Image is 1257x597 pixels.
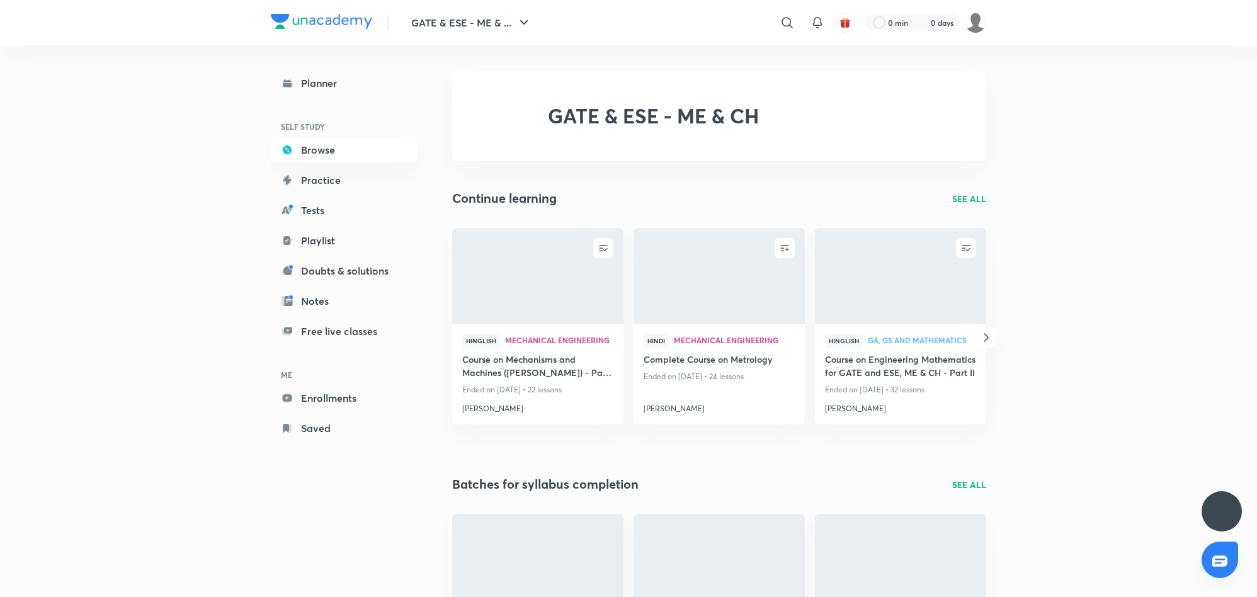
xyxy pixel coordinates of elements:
a: [PERSON_NAME] [644,398,795,414]
button: avatar [835,13,855,33]
span: Hinglish [462,334,500,348]
a: Complete Course on Metrology [644,353,795,368]
a: GA, GS and Mathematics [868,336,976,345]
a: Tests [271,198,417,223]
a: Saved [271,416,417,441]
p: Ended on [DATE] • 24 lessons [644,368,795,385]
img: new-thumbnail [632,227,806,324]
img: new-thumbnail [813,227,987,324]
a: Course on Mechanisms and Machines ([PERSON_NAME]) - Part I [462,353,613,382]
h2: Continue learning [452,189,557,208]
a: Mechanical Engineering [674,336,795,345]
a: Mechanical Engineering [505,336,613,345]
img: GATE & ESE - ME & CH [482,96,523,136]
img: Company Logo [271,14,372,29]
img: new-thumbnail [450,227,625,324]
img: avatar [839,17,851,28]
p: Ended on [DATE] • 22 lessons [462,382,613,398]
span: Mechanical Engineering [674,336,795,344]
a: Planner [271,71,417,96]
a: Enrollments [271,385,417,411]
a: Playlist [271,228,417,253]
a: new-thumbnail [634,228,805,324]
a: Practice [271,168,417,193]
img: ttu [1214,504,1229,519]
a: Notes [271,288,417,314]
a: [PERSON_NAME] [462,398,613,414]
span: Hinglish [825,334,863,348]
span: Mechanical Engineering [505,336,613,344]
span: GA, GS and Mathematics [868,336,976,344]
a: Doubts & solutions [271,258,417,283]
h6: SELF STUDY [271,116,417,137]
h2: GATE & ESE - ME & CH [548,104,759,128]
a: new-thumbnail [452,228,623,324]
a: Browse [271,137,417,162]
h6: ME [271,364,417,385]
a: SEE ALL [952,478,986,491]
a: new-thumbnail [815,228,986,324]
a: SEE ALL [952,192,986,205]
h2: Batches for syllabus completion [452,475,639,494]
a: Free live classes [271,319,417,344]
button: GATE & ESE - ME & ... [404,10,539,35]
a: [PERSON_NAME] [825,398,976,414]
img: streak [916,16,928,29]
a: Company Logo [271,14,372,32]
a: Course on Engineering Mathematics for GATE and ESE, ME & CH - Part II [825,353,976,382]
span: Hindi [644,334,669,348]
p: Ended on [DATE] • 32 lessons [825,382,976,398]
img: abhinav Ji [965,12,986,33]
